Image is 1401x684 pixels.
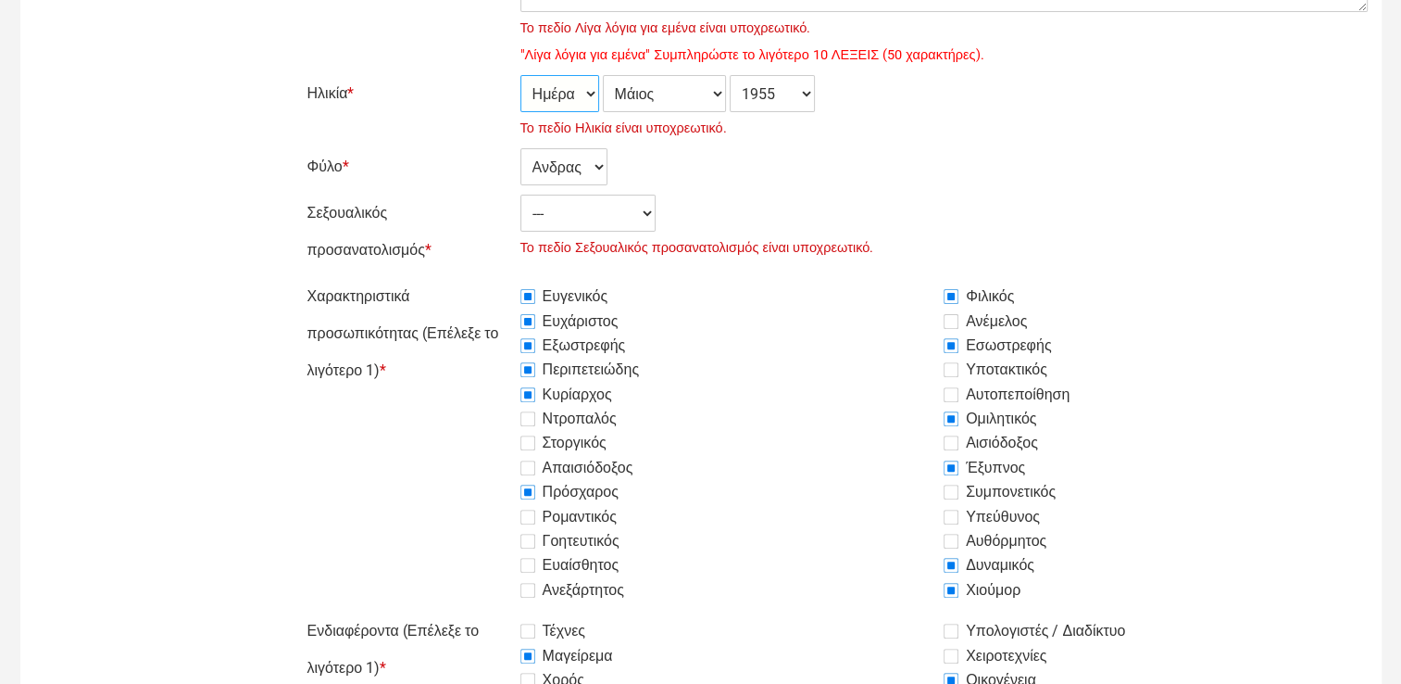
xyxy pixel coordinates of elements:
label: Υπεύθυνος [944,506,1040,528]
label: Τέχνες [520,620,585,642]
label: Απαισιόδοξος [520,457,633,479]
label: Ευαίσθητος [520,554,619,576]
label: Πρόσχαρος [520,481,619,503]
label: Ευγενικός [520,285,608,308]
label: Ντροπαλός [520,408,617,430]
label: Φιλικός [944,285,1014,308]
span: Το πεδίο Ηλικία είναι υποχρεωτικό. [520,117,1368,139]
label: Δυναμικός [944,554,1034,576]
label: Ανέμελος [944,310,1027,333]
label: Ανεξάρτητος [520,579,624,602]
label: Κυρίαρχος [520,384,612,406]
label: Στοργικός [520,432,607,454]
label: Αυθόρμητος [944,530,1046,552]
label: Φύλο [307,148,511,185]
label: Ηλικία [307,75,511,112]
label: Ρομαντικός [520,506,617,528]
label: Συμπονετικός [944,481,1056,503]
label: Εξωστρεφής [520,335,626,357]
label: Περιπετειώδης [520,359,640,381]
label: Εσωστρεφής [944,335,1051,357]
label: Σεξουαλικός προσανατολισμός [307,195,511,269]
label: Μαγείρεμα [520,645,613,667]
label: Αισιόδοξος [944,432,1038,454]
label: Αυτοπεποίθηση [944,384,1070,406]
label: Χαρακτηριστικά προσωπικότητας (Επέλεξε το λιγότερο 1) [307,278,511,389]
span: Το πεδίο Λίγα λόγια για εμένα είναι υποχρεωτικό. [520,17,1368,39]
label: Χειροτεχνίες [944,645,1046,667]
label: Ομιλητικός [944,408,1036,430]
label: Ευχάριστος [520,310,619,333]
label: Υπολογιστές / Διαδίκτυο [944,620,1125,642]
span: Το πεδίο Σεξουαλικός προσανατολισμός είναι υποχρεωτικό. [520,236,1368,259]
label: Χιούμορ [944,579,1020,602]
label: Έξυπνος [944,457,1025,479]
span: "Λίγα λόγια για εμένα" Συμπληρώστε το λιγότερο 10 ΛΕΞΕΙΣ (50 χαρακτήρες). [520,44,1368,66]
label: Υποτακτικός [944,359,1047,381]
label: Γοητευτικός [520,530,619,552]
